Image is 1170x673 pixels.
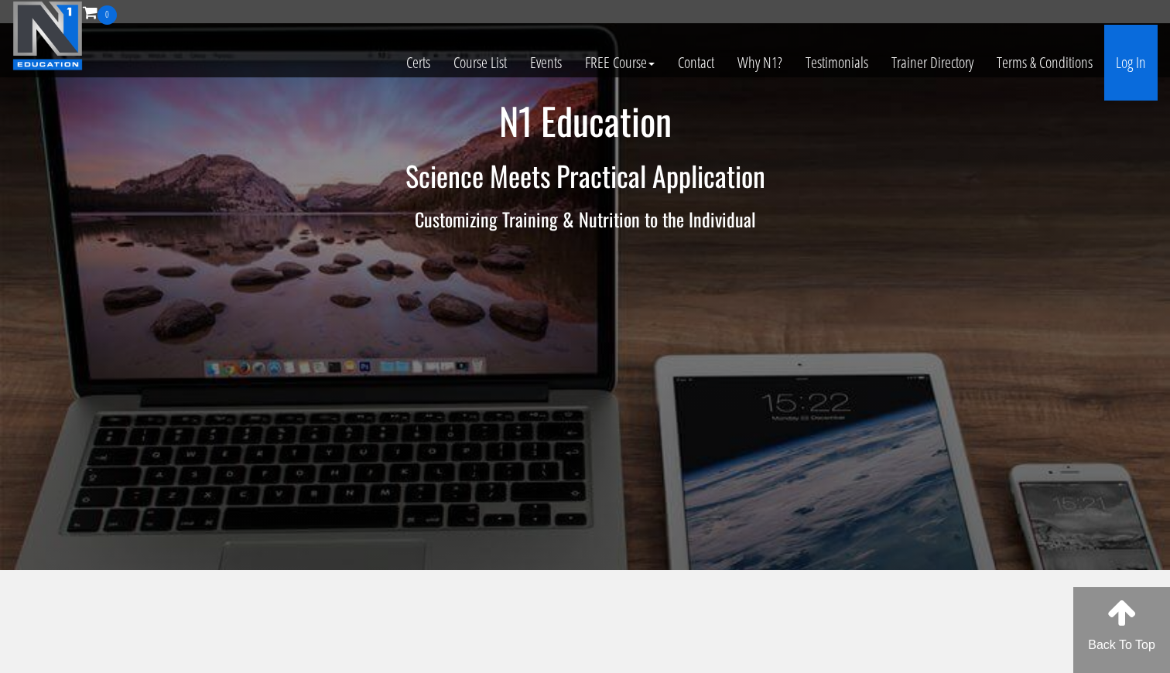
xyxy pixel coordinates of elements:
[12,1,83,70] img: n1-education
[1104,25,1158,101] a: Log In
[518,25,573,101] a: Events
[442,25,518,101] a: Course List
[985,25,1104,101] a: Terms & Conditions
[573,25,666,101] a: FREE Course
[132,101,1038,142] h1: N1 Education
[132,209,1038,229] h3: Customizing Training & Nutrition to the Individual
[666,25,726,101] a: Contact
[83,2,117,22] a: 0
[880,25,985,101] a: Trainer Directory
[726,25,794,101] a: Why N1?
[395,25,442,101] a: Certs
[1073,636,1170,654] p: Back To Top
[794,25,880,101] a: Testimonials
[97,5,117,25] span: 0
[132,160,1038,191] h2: Science Meets Practical Application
